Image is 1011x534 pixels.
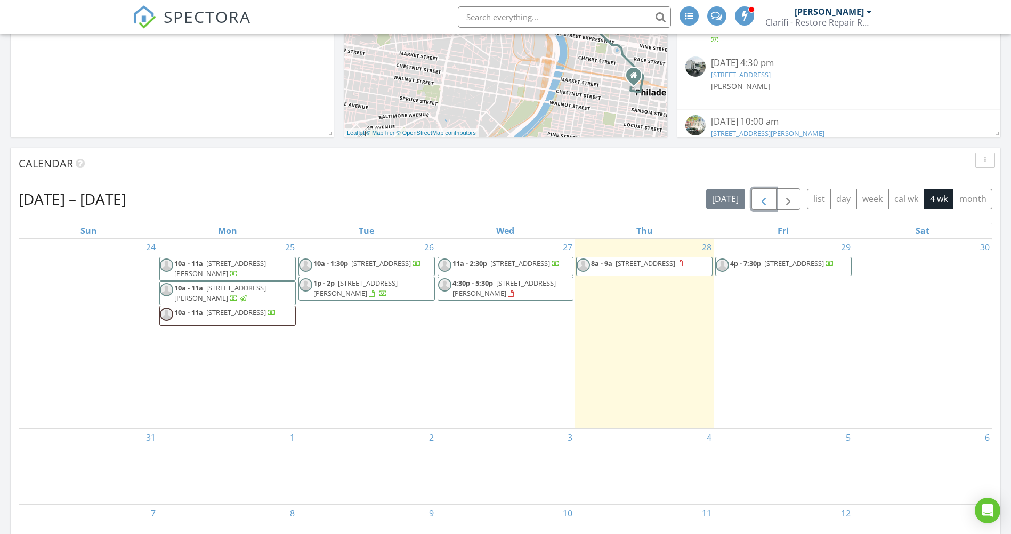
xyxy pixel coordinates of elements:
img: default-user-f0147aede5fd5fa78ca7ade42f37bd4542148d508eef1c3d3ea960f66861d68b.jpg [438,258,451,272]
a: 4:30p - 5:30p [STREET_ADDRESS][PERSON_NAME] [452,278,556,298]
a: Go to September 1, 2025 [288,429,297,446]
a: 1p - 2p [STREET_ADDRESS][PERSON_NAME] [298,277,435,301]
td: Go to September 2, 2025 [297,429,436,505]
a: 10a - 11a [STREET_ADDRESS][PERSON_NAME] [174,258,266,278]
button: [DATE] [706,189,745,209]
a: © OpenStreetMap contributors [397,130,476,136]
a: Thursday [634,223,655,238]
td: Go to August 24, 2025 [19,239,158,429]
a: [DATE] 10:00 am [STREET_ADDRESS][PERSON_NAME] [PERSON_NAME] [685,115,992,163]
div: Clarifi - Restore Repair Renew [765,17,872,28]
a: 11a - 2:30p [STREET_ADDRESS] [438,257,574,276]
button: day [830,189,857,209]
img: default-user-f0147aede5fd5fa78ca7ade42f37bd4542148d508eef1c3d3ea960f66861d68b.jpg [577,258,590,272]
td: Go to August 30, 2025 [853,239,992,429]
td: Go to August 25, 2025 [158,239,297,429]
button: week [856,189,889,209]
div: [DATE] 10:00 am [711,115,967,128]
div: [PERSON_NAME] [795,6,864,17]
a: Go to September 12, 2025 [839,505,853,522]
a: Go to August 28, 2025 [700,239,714,256]
div: Open Intercom Messenger [975,498,1000,523]
span: 4p - 7:30p [730,258,761,268]
span: [STREET_ADDRESS][PERSON_NAME] [313,278,398,298]
button: cal wk [888,189,925,209]
a: Monday [216,223,239,238]
td: Go to September 5, 2025 [714,429,853,505]
a: Go to September 2, 2025 [427,429,436,446]
a: 4p - 7:30p [STREET_ADDRESS] [730,258,834,268]
a: 4:30p - 5:30p [STREET_ADDRESS][PERSON_NAME] [438,277,574,301]
td: Go to September 3, 2025 [436,429,575,505]
span: SPECTORA [164,5,251,28]
span: [STREET_ADDRESS] [351,258,411,268]
a: Go to August 26, 2025 [422,239,436,256]
span: 11a - 2:30p [452,258,487,268]
a: Go to September 11, 2025 [700,505,714,522]
a: Saturday [913,223,932,238]
button: Next [776,188,801,210]
span: Calendar [19,156,73,171]
a: SPECTORA [133,14,251,37]
img: streetview [685,115,706,135]
td: Go to September 6, 2025 [853,429,992,505]
span: [STREET_ADDRESS] [616,258,675,268]
a: 8a - 9a [STREET_ADDRESS] [576,257,713,276]
img: default-user-f0147aede5fd5fa78ca7ade42f37bd4542148d508eef1c3d3ea960f66861d68b.jpg [438,278,451,292]
a: Go to August 31, 2025 [144,429,158,446]
img: default-user-f0147aede5fd5fa78ca7ade42f37bd4542148d508eef1c3d3ea960f66861d68b.jpg [299,278,312,292]
a: Sunday [78,223,99,238]
td: Go to August 27, 2025 [436,239,575,429]
a: 11a - 2:30p [STREET_ADDRESS] [452,258,560,268]
a: Wednesday [494,223,516,238]
img: streetview [685,56,706,77]
input: Search everything... [458,6,671,28]
span: 10a - 11a [174,283,203,293]
a: 8a - 9a [STREET_ADDRESS] [591,258,685,268]
img: default-user-f0147aede5fd5fa78ca7ade42f37bd4542148d508eef1c3d3ea960f66861d68b.jpg [160,308,173,321]
span: 1p - 2p [313,278,335,288]
a: 10a - 11a [STREET_ADDRESS][PERSON_NAME] [174,283,266,303]
button: list [807,189,831,209]
span: [STREET_ADDRESS] [490,258,550,268]
span: 8a - 9a [591,258,612,268]
a: Go to September 8, 2025 [288,505,297,522]
span: [PERSON_NAME] [711,81,771,91]
a: Tuesday [357,223,376,238]
div: [DATE] 4:30 pm [711,56,967,70]
span: [STREET_ADDRESS][PERSON_NAME] [174,258,266,278]
td: Go to August 28, 2025 [575,239,714,429]
a: [STREET_ADDRESS][PERSON_NAME] [711,128,824,138]
td: Go to August 26, 2025 [297,239,436,429]
a: 4p - 7:30p [STREET_ADDRESS] [715,257,852,276]
a: Go to September 5, 2025 [844,429,853,446]
td: Go to August 31, 2025 [19,429,158,505]
span: [STREET_ADDRESS] [206,308,266,317]
a: Go to September 9, 2025 [427,505,436,522]
span: [STREET_ADDRESS] [764,258,824,268]
span: [STREET_ADDRESS][PERSON_NAME] [174,283,266,303]
span: 10a - 1:30p [313,258,348,268]
span: 10a - 11a [174,308,203,317]
button: month [953,189,992,209]
div: 1635 Market St, Philadelphia PA 19 [634,75,640,82]
a: 10a - 11a [STREET_ADDRESS] [174,308,276,317]
a: 10a - 11a [STREET_ADDRESS][PERSON_NAME] [159,281,296,305]
a: Go to September 4, 2025 [705,429,714,446]
a: Go to August 30, 2025 [978,239,992,256]
img: The Best Home Inspection Software - Spectora [133,5,156,29]
a: [STREET_ADDRESS] [711,70,771,79]
button: Previous [751,188,777,210]
img: default-user-f0147aede5fd5fa78ca7ade42f37bd4542148d508eef1c3d3ea960f66861d68b.jpg [299,258,312,272]
a: 10a - 11a [STREET_ADDRESS] [159,306,296,325]
a: Go to September 10, 2025 [561,505,575,522]
a: 10a - 1:30p [STREET_ADDRESS] [298,257,435,276]
a: [DATE] 4:30 pm [STREET_ADDRESS] [PERSON_NAME] [685,56,992,103]
img: default-user-f0147aede5fd5fa78ca7ade42f37bd4542148d508eef1c3d3ea960f66861d68b.jpg [160,258,173,272]
a: Go to August 24, 2025 [144,239,158,256]
td: Go to September 1, 2025 [158,429,297,505]
img: default-user-f0147aede5fd5fa78ca7ade42f37bd4542148d508eef1c3d3ea960f66861d68b.jpg [716,258,729,272]
span: 4:30p - 5:30p [452,278,493,288]
h2: [DATE] – [DATE] [19,188,126,209]
a: 10a - 11a [STREET_ADDRESS][PERSON_NAME] [159,257,296,281]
